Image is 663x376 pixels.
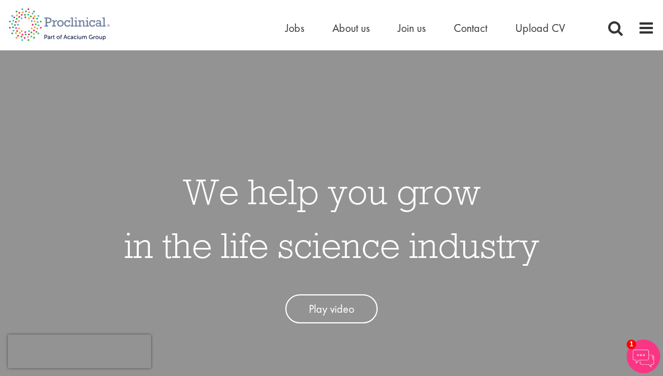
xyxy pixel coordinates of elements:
a: About us [332,21,370,35]
a: Upload CV [515,21,565,35]
a: Contact [454,21,487,35]
a: Play video [285,294,378,324]
h1: We help you grow in the life science industry [124,164,539,272]
span: 1 [627,340,636,349]
a: Jobs [285,21,304,35]
a: Join us [398,21,426,35]
img: Chatbot [627,340,660,373]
